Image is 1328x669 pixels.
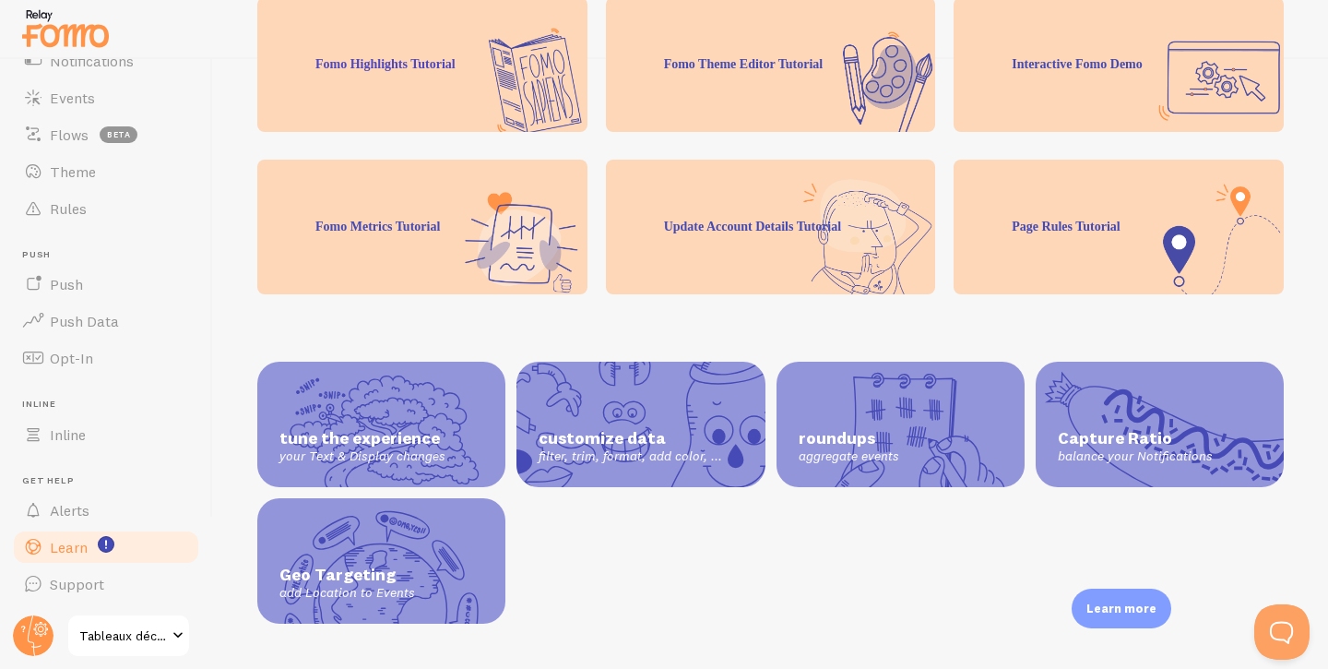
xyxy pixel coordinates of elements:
span: beta [100,126,137,143]
span: Events [50,89,95,107]
span: Opt-In [50,349,93,367]
a: Notifications [11,42,201,79]
span: customize data [539,428,742,449]
span: Learn [50,538,88,556]
a: Tableaux décoratifs uniques au [GEOGRAPHIC_DATA] | [DOMAIN_NAME] [66,614,191,658]
img: fomo-relay-logo-orange.svg [19,5,112,52]
span: filter, trim, format, add color, ... [539,448,742,465]
a: Alerts [11,492,201,529]
span: Alerts [50,501,89,520]
span: tune the experience [279,428,483,449]
span: balance your Notifications [1058,448,1262,465]
span: add Location to Events [279,585,483,602]
span: Push [50,275,83,293]
span: Support [50,575,104,593]
a: Rules [11,190,201,227]
div: Learn more [1072,589,1171,628]
span: Capture Ratio [1058,428,1262,449]
a: Flows beta [11,116,201,153]
span: Tableaux décoratifs uniques au [GEOGRAPHIC_DATA] | [DOMAIN_NAME] [79,625,167,647]
a: Push Data [11,303,201,340]
span: Theme [50,162,96,181]
span: Get Help [22,475,201,487]
span: your Text & Display changes [279,448,483,465]
span: Inline [22,399,201,411]
a: Learn [11,529,201,566]
span: Inline [50,425,86,444]
span: roundups [799,428,1002,449]
a: Push [11,266,201,303]
a: Theme [11,153,201,190]
span: aggregate events [799,448,1002,465]
a: Inline [11,416,201,453]
p: Learn more [1086,600,1156,617]
svg: <p>Watch New Feature Tutorials!</p> [98,536,114,553]
a: Opt-In [11,340,201,376]
span: Push Data [50,312,119,330]
a: Support [11,566,201,603]
span: Rules [50,199,87,218]
span: Notifications [50,52,134,70]
span: Flows [50,125,89,144]
a: Events [11,79,201,116]
div: Page Rules Tutorial [954,160,1284,294]
div: Update Account Details Tutorial [606,160,936,294]
span: Push [22,249,201,261]
span: Geo Targeting [279,565,483,586]
div: Fomo Metrics Tutorial [257,160,587,294]
iframe: Help Scout Beacon - Open [1254,604,1310,660]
